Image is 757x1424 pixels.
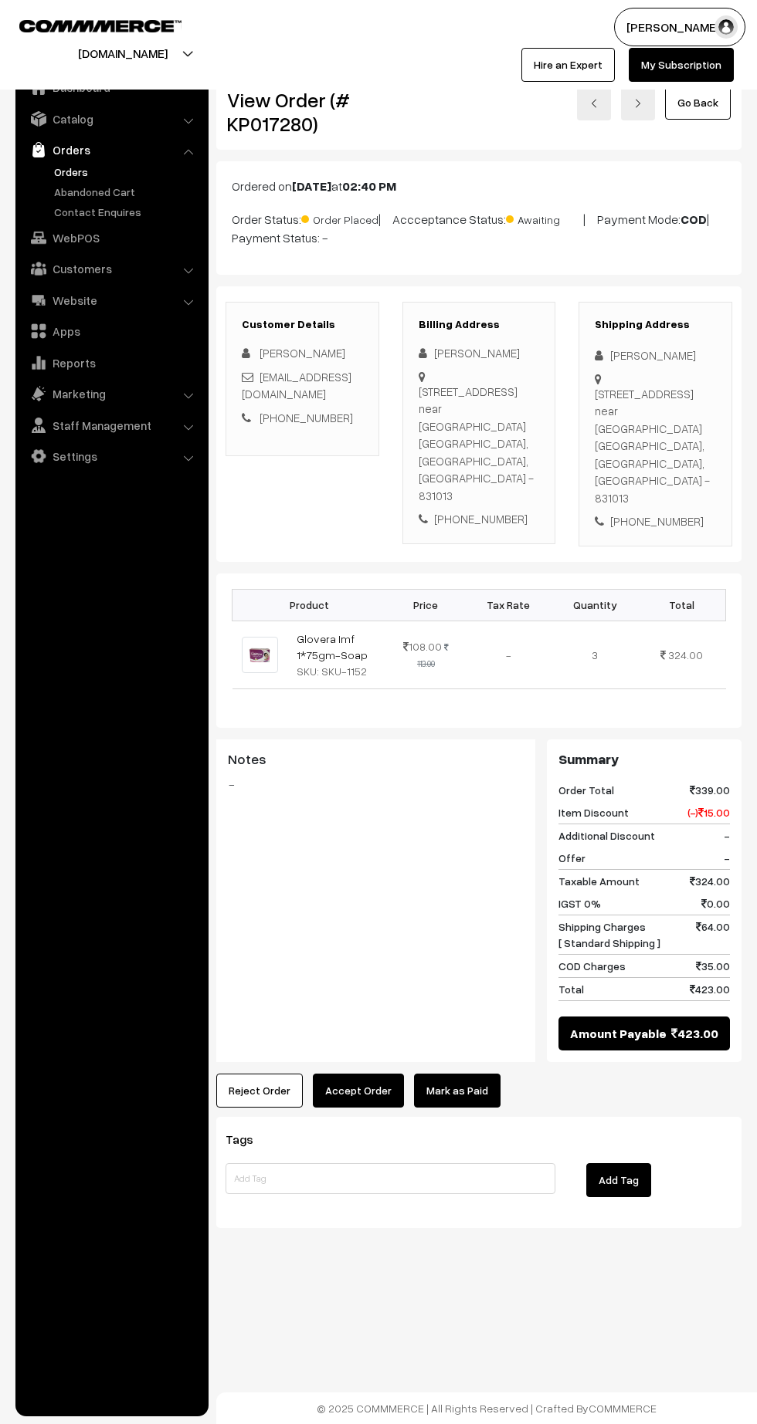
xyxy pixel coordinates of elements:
[226,1131,272,1147] span: Tags
[19,136,203,164] a: Orders
[233,589,387,621] th: Product
[232,208,726,247] p: Order Status: | Accceptance Status: | Payment Mode: | Payment Status: -
[19,380,203,408] a: Marketing
[19,15,154,34] a: COMMMERCE
[595,385,716,507] div: [STREET_ADDRESS] near [GEOGRAPHIC_DATA] [GEOGRAPHIC_DATA], [GEOGRAPHIC_DATA], [GEOGRAPHIC_DATA] -...
[558,782,614,798] span: Order Total
[19,224,203,252] a: WebPOS
[419,510,540,528] div: [PHONE_NUMBER]
[228,751,524,768] h3: Notes
[24,34,222,73] button: [DOMAIN_NAME]
[50,204,203,220] a: Contact Enquires
[242,370,351,401] a: [EMAIL_ADDRESS][DOMAIN_NAME]
[638,589,725,621] th: Total
[19,411,203,439] a: Staff Management
[558,873,640,889] span: Taxable Amount
[558,804,629,820] span: Item Discount
[665,86,731,120] a: Go Back
[301,208,378,228] span: Order Placed
[506,208,583,228] span: Awaiting
[292,178,331,194] b: [DATE]
[226,1163,555,1194] input: Add Tag
[19,255,203,282] a: Customers
[595,512,716,530] div: [PHONE_NUMBER]
[696,918,730,951] span: 64.00
[589,99,599,108] img: left-arrow.png
[589,1402,657,1415] a: COMMMERCE
[595,347,716,364] div: [PERSON_NAME]
[558,827,655,844] span: Additional Discount
[715,15,738,39] img: user
[19,317,203,345] a: Apps
[570,1024,667,1043] span: Amount Payable
[419,344,540,362] div: [PERSON_NAME]
[633,99,643,108] img: right-arrow.png
[242,637,278,673] img: GLOVERA_SOAP.jpeg
[19,286,203,314] a: Website
[521,48,615,82] a: Hire an Expert
[297,663,378,679] div: SKU: SKU-1152
[414,1074,501,1108] a: Mark as Paid
[419,318,540,331] h3: Billing Address
[558,958,626,974] span: COD Charges
[216,1392,757,1424] footer: © 2025 COMMMERCE | All Rights Reserved | Crafted By
[687,804,730,820] span: (-) 15.00
[313,1074,404,1108] button: Accept Order
[558,918,660,951] span: Shipping Charges [ Standard Shipping ]
[681,211,707,227] b: COD
[690,873,730,889] span: 324.00
[50,184,203,200] a: Abandoned Cart
[558,981,584,997] span: Total
[690,782,730,798] span: 339.00
[19,20,182,32] img: COMMMERCE
[558,850,586,866] span: Offer
[228,775,524,793] blockquote: -
[232,177,726,195] p: Ordered on at
[558,751,730,768] h3: Summary
[260,346,345,360] span: [PERSON_NAME]
[701,895,730,912] span: 0.00
[465,589,552,621] th: Tax Rate
[586,1163,651,1197] button: Add Tag
[724,850,730,866] span: -
[19,105,203,133] a: Catalog
[592,648,598,661] span: 3
[216,1074,303,1108] button: Reject Order
[595,318,716,331] h3: Shipping Address
[342,178,396,194] b: 02:40 PM
[465,621,552,688] td: -
[552,589,638,621] th: Quantity
[297,632,368,661] a: Glovera Imf 1*75gm-Soap
[696,958,730,974] span: 35.00
[403,640,442,653] span: 108.00
[629,48,734,82] a: My Subscription
[419,383,540,505] div: [STREET_ADDRESS] near [GEOGRAPHIC_DATA] [GEOGRAPHIC_DATA], [GEOGRAPHIC_DATA], [GEOGRAPHIC_DATA] -...
[690,981,730,997] span: 423.00
[50,164,203,180] a: Orders
[614,8,745,46] button: [PERSON_NAME]
[227,88,379,136] h2: View Order (# KP017280)
[671,1024,718,1043] span: 423.00
[387,589,465,621] th: Price
[19,349,203,377] a: Reports
[260,411,353,424] a: [PHONE_NUMBER]
[724,827,730,844] span: -
[668,648,703,661] span: 324.00
[19,442,203,470] a: Settings
[242,318,363,331] h3: Customer Details
[558,895,601,912] span: IGST 0%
